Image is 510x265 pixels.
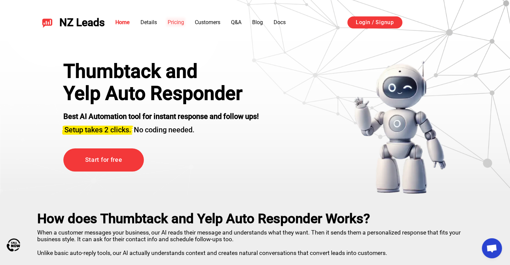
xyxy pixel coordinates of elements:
[252,19,263,25] a: Blog
[115,19,130,25] a: Home
[7,238,20,252] img: Call Now
[347,16,402,28] a: Login / Signup
[42,17,53,28] img: NZ Leads logo
[37,211,473,226] h2: How does Thumbtack and Yelp Auto Responder Works?
[37,226,473,256] p: When a customer messages your business, our AI reads their message and understands what they want...
[274,19,286,25] a: Docs
[140,19,157,25] a: Details
[353,60,447,194] img: yelp bot
[59,16,105,29] span: NZ Leads
[63,122,259,135] h3: No coding needed.
[195,19,220,25] a: Customers
[64,126,131,134] span: Setup takes 2 clicks.
[63,60,259,82] div: Thumbtack and
[168,19,184,25] a: Pricing
[482,238,502,258] a: Open chat
[63,82,259,105] h1: Yelp Auto Responder
[63,148,144,172] a: Start for free
[409,15,477,30] iframe: Sign in with Google Button
[231,19,241,25] a: Q&A
[63,112,259,121] strong: Best AI Automation tool for instant response and follow ups!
